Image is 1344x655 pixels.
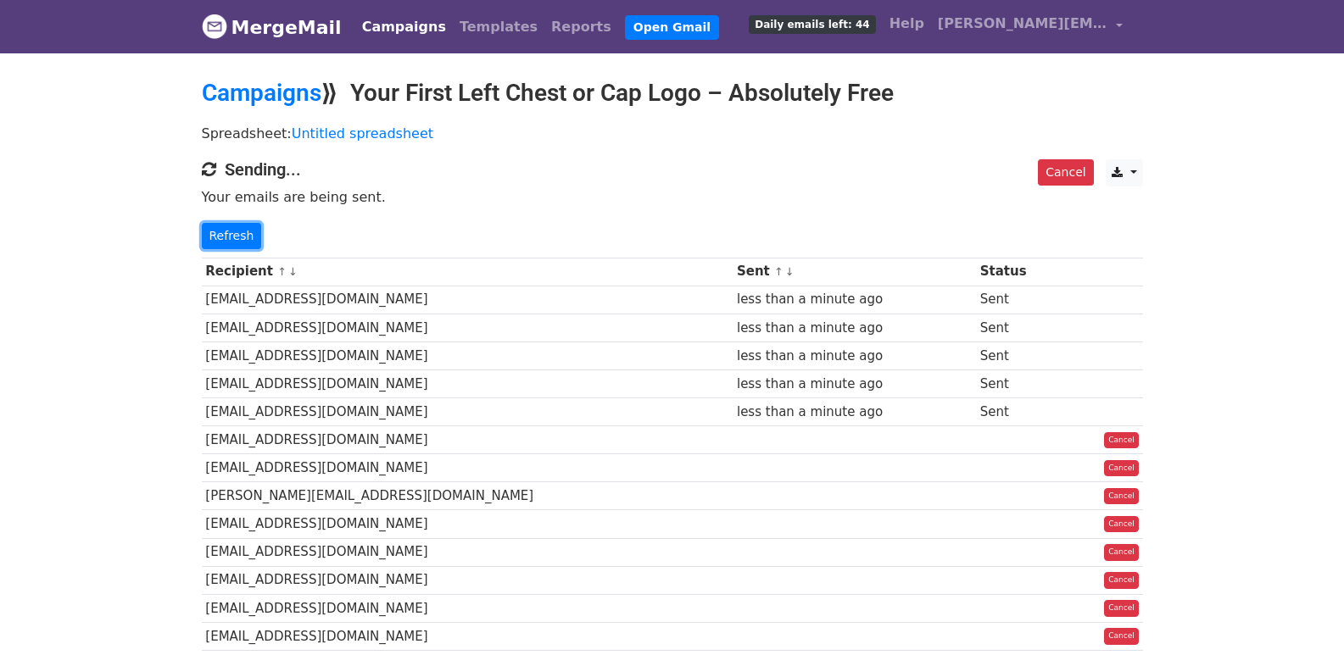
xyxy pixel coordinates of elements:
td: [EMAIL_ADDRESS][DOMAIN_NAME] [202,538,733,566]
a: Cancel [1104,516,1139,533]
span: [PERSON_NAME][EMAIL_ADDRESS][DOMAIN_NAME] [938,14,1107,34]
div: less than a minute ago [737,319,972,338]
div: less than a minute ago [737,290,972,309]
a: Cancel [1104,572,1139,589]
td: Sent [976,314,1062,341]
a: Reports [544,10,618,44]
td: [EMAIL_ADDRESS][DOMAIN_NAME] [202,510,733,538]
a: Cancel [1104,544,1139,561]
a: Cancel [1104,600,1139,617]
a: Untitled spreadsheet [292,125,433,142]
div: less than a minute ago [737,375,972,394]
td: [EMAIL_ADDRESS][DOMAIN_NAME] [202,369,733,397]
th: Recipient [202,258,733,286]
a: ↑ [277,265,287,278]
td: [EMAIL_ADDRESS][DOMAIN_NAME] [202,622,733,650]
td: Sent [976,369,1062,397]
a: Help [883,7,931,41]
th: Status [976,258,1062,286]
a: Cancel [1104,488,1139,505]
td: [EMAIL_ADDRESS][DOMAIN_NAME] [202,398,733,426]
img: MergeMail logo [202,14,227,39]
td: [PERSON_NAME][EMAIL_ADDRESS][DOMAIN_NAME] [202,482,733,510]
a: Open Gmail [625,15,719,40]
th: Sent [733,258,976,286]
a: ↓ [785,265,795,278]
a: [PERSON_NAME][EMAIL_ADDRESS][DOMAIN_NAME] [931,7,1129,47]
a: Daily emails left: 44 [742,7,882,41]
a: Cancel [1104,460,1139,477]
a: Cancel [1104,628,1139,645]
a: Refresh [202,223,262,249]
h2: ⟫ Your First Left Chest or Cap Logo – Absolutely Free [202,79,1143,108]
a: Templates [453,10,544,44]
td: Sent [976,341,1062,369]
td: [EMAIL_ADDRESS][DOMAIN_NAME] [202,341,733,369]
td: Sent [976,286,1062,314]
a: Campaigns [355,10,453,44]
p: Spreadsheet: [202,125,1143,142]
a: ↓ [288,265,298,278]
td: [EMAIL_ADDRESS][DOMAIN_NAME] [202,454,733,482]
a: Cancel [1104,432,1139,449]
td: [EMAIL_ADDRESS][DOMAIN_NAME] [202,426,733,454]
a: MergeMail [202,9,342,45]
td: [EMAIL_ADDRESS][DOMAIN_NAME] [202,286,733,314]
td: [EMAIL_ADDRESS][DOMAIN_NAME] [202,314,733,341]
a: ↑ [774,265,784,278]
p: Your emails are being sent. [202,188,1143,206]
div: less than a minute ago [737,402,972,422]
td: [EMAIL_ADDRESS][DOMAIN_NAME] [202,594,733,622]
td: [EMAIL_ADDRESS][DOMAIN_NAME] [202,566,733,594]
div: less than a minute ago [737,347,972,366]
td: Sent [976,398,1062,426]
a: Cancel [1038,159,1093,186]
a: Campaigns [202,79,321,107]
span: Daily emails left: 44 [749,15,875,34]
h4: Sending... [202,159,1143,180]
